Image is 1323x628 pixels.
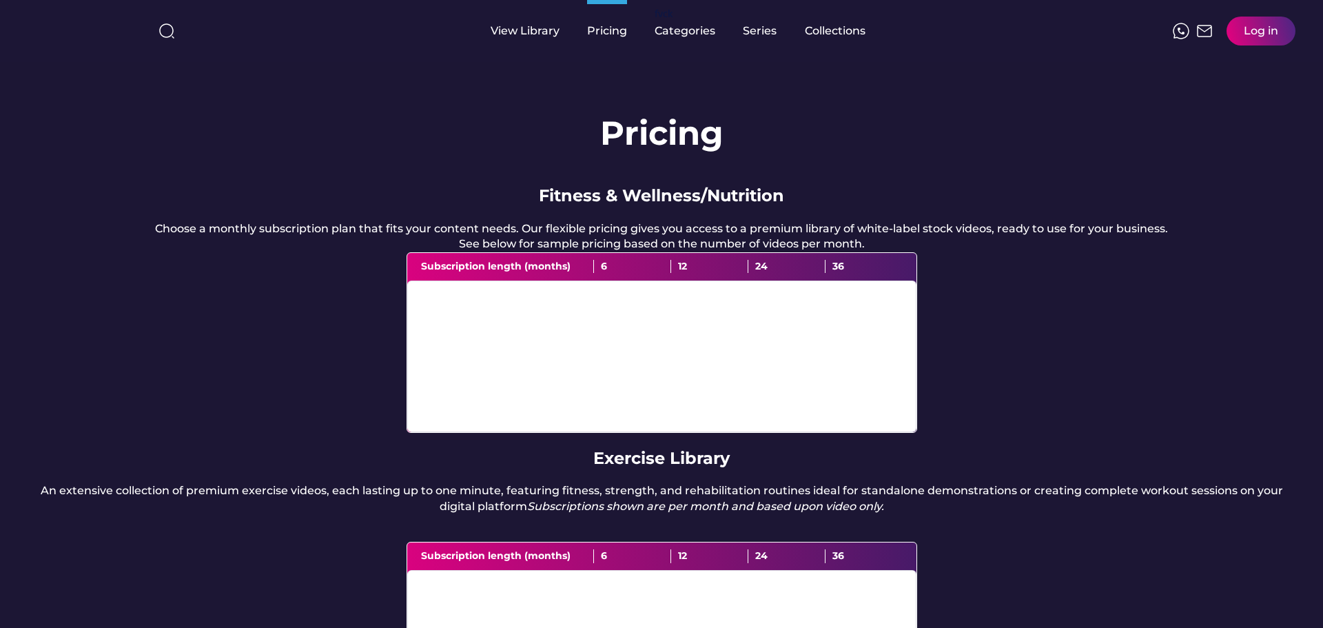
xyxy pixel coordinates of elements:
div: 6 [594,549,671,563]
div: Choose a monthly subscription plan that fits your content needs. Our flexible pricing gives you a... [155,221,1168,252]
img: Frame%2051.svg [1196,23,1213,39]
div: Exercise Library [593,447,730,470]
div: Subscription length (months) [421,260,595,274]
div: 6 [594,260,671,274]
div: 24 [748,549,825,563]
div: 36 [825,260,903,274]
img: search-normal%203.svg [158,23,175,39]
div: Collections [805,23,865,39]
div: Series [743,23,777,39]
h1: Pricing [600,110,724,156]
div: 36 [825,549,903,563]
div: fvck [655,7,673,21]
img: yH5BAEAAAAALAAAAAABAAEAAAIBRAA7 [28,15,136,43]
div: View Library [491,23,560,39]
div: 12 [671,260,748,274]
div: Log in [1244,23,1278,39]
div: An extensive collection of premium exercise videos, each lasting up to one minute, featuring fitn... [28,483,1295,514]
div: 24 [748,260,825,274]
div: Subscription length (months) [421,549,595,563]
div: Pricing [587,23,627,39]
div: Categories [655,23,715,39]
div: 12 [671,549,748,563]
div: Fitness & Wellness/Nutrition [539,184,784,207]
em: Subscriptions shown are per month and based upon video only. [527,500,884,513]
img: meteor-icons_whatsapp%20%281%29.svg [1173,23,1189,39]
